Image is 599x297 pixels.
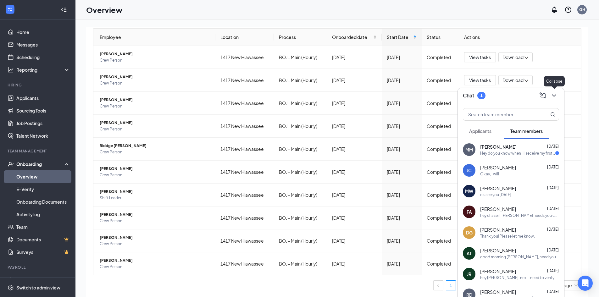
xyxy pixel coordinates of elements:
[464,75,496,85] button: View tasks
[8,265,69,270] div: Payroll
[480,185,516,191] span: [PERSON_NAME]
[332,260,377,267] div: [DATE]
[332,100,377,107] div: [DATE]
[100,143,210,149] span: Riddge [PERSON_NAME]
[100,241,210,247] span: Crew Person
[100,149,210,155] span: Crew Person
[427,77,454,84] div: Completed
[480,254,559,260] div: good morning [PERSON_NAME], need your id and social security to get your hiring completed. bring ...
[100,172,210,178] span: Crew Person
[7,6,13,13] svg: WorkstreamLogo
[332,168,377,175] div: [DATE]
[215,206,274,229] td: 1417 New Hiawassee
[547,206,559,211] span: [DATE]
[332,237,377,244] div: [DATE]
[332,123,377,129] div: [DATE]
[465,146,473,153] div: MM
[467,167,472,173] div: JC
[332,77,377,84] div: [DATE]
[387,237,417,244] div: [DATE]
[550,92,558,99] svg: ChevronDown
[274,206,327,229] td: BOJ - Main (Hourly)
[86,4,122,15] h1: Overview
[387,260,417,267] div: [DATE]
[332,34,372,41] span: Onboarded date
[427,54,454,61] div: Completed
[16,51,70,63] a: Scheduling
[100,257,210,264] span: [PERSON_NAME]
[547,268,559,273] span: [DATE]
[547,185,559,190] span: [DATE]
[274,184,327,206] td: BOJ - Main (Hourly)
[215,92,274,115] td: 1417 New Hiawassee
[332,146,377,152] div: [DATE]
[387,146,417,152] div: [DATE]
[480,171,499,177] div: Okay, I will
[549,91,559,101] button: ChevronDown
[100,97,210,103] span: [PERSON_NAME]
[387,100,417,107] div: [DATE]
[8,148,69,154] div: Team Management
[16,246,70,258] a: SurveysCrown
[464,52,496,62] button: View tasks
[16,104,70,117] a: Sourcing Tools
[100,166,210,172] span: [PERSON_NAME]
[100,74,210,80] span: [PERSON_NAME]
[16,92,70,104] a: Applicants
[274,252,327,275] td: BOJ - Main (Hourly)
[578,276,593,291] div: Open Intercom Messenger
[480,206,516,212] span: [PERSON_NAME]
[547,248,559,252] span: [DATE]
[274,138,327,161] td: BOJ - Main (Hourly)
[332,54,377,61] div: [DATE]
[332,191,377,198] div: [DATE]
[459,29,581,46] th: Actions
[467,209,472,215] div: FA
[100,103,210,109] span: Crew Person
[327,29,382,46] th: Onboarded date
[427,237,454,244] div: Completed
[427,100,454,107] div: Completed
[93,29,215,46] th: Employee
[387,214,417,221] div: [DATE]
[215,184,274,206] td: 1417 New Hiawassee
[387,54,417,61] div: [DATE]
[16,195,70,208] a: Onboarding Documents
[215,161,274,184] td: 1417 New Hiawassee
[427,168,454,175] div: Completed
[387,77,417,84] div: [DATE]
[564,6,572,14] svg: QuestionInfo
[8,161,14,167] svg: UserCheck
[274,161,327,184] td: BOJ - Main (Hourly)
[544,76,565,86] div: Collapse
[446,281,456,290] a: 1
[427,123,454,129] div: Completed
[502,77,524,84] span: Download
[480,144,517,150] span: [PERSON_NAME]
[480,93,483,98] div: 1
[274,29,327,46] th: Process
[61,7,67,13] svg: Collapse
[387,168,417,175] div: [DATE]
[480,164,516,171] span: [PERSON_NAME]
[16,26,70,38] a: Home
[274,229,327,252] td: BOJ - Main (Hourly)
[436,284,440,288] span: left
[274,46,327,69] td: BOJ - Main (Hourly)
[100,195,210,201] span: Shift Leader
[8,284,14,291] svg: Settings
[463,108,538,120] input: Search team member
[524,56,529,60] span: down
[446,280,456,290] li: 1
[16,161,65,167] div: Onboarding
[579,7,585,12] div: GH
[469,128,491,134] span: Applicants
[469,54,491,61] span: View tasks
[274,115,327,138] td: BOJ - Main (Hourly)
[100,80,210,86] span: Crew Person
[387,34,412,41] span: Start Date
[16,183,70,195] a: E-Verify
[550,112,555,117] svg: MagnifyingGlass
[100,212,210,218] span: [PERSON_NAME]
[16,129,70,142] a: Talent Network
